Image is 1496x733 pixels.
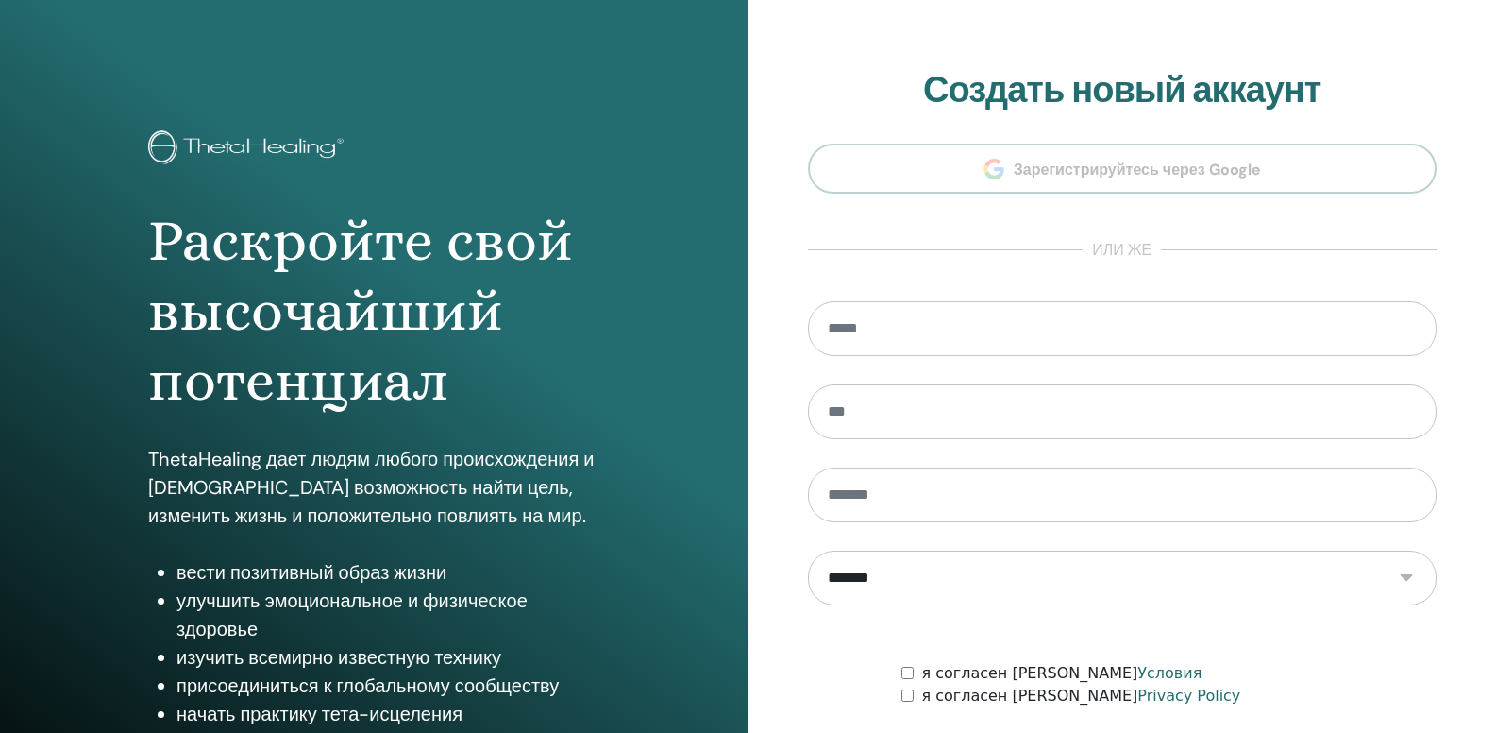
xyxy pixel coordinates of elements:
[148,206,599,417] h1: Раскройте свой высочайший потенциал
[176,643,599,672] li: изучить всемирно известную технику
[1083,239,1161,262] span: или же
[921,685,1240,707] label: я согласен [PERSON_NAME]
[176,558,599,587] li: вести позитивный образ жизни
[808,69,1437,112] h2: Создать новый аккаунт
[1137,687,1240,705] a: Privacy Policy
[176,700,599,728] li: начать практику тета-исцеления
[1137,664,1202,682] a: Условия
[921,662,1202,685] label: я согласен [PERSON_NAME]
[148,445,599,530] p: ThetaHealing дает людям любого происхождения и [DEMOGRAPHIC_DATA] возможность найти цель, изменит...
[176,587,599,643] li: улучшить эмоциональное и физическое здоровье
[176,672,599,700] li: присоединиться к глобальному сообществу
